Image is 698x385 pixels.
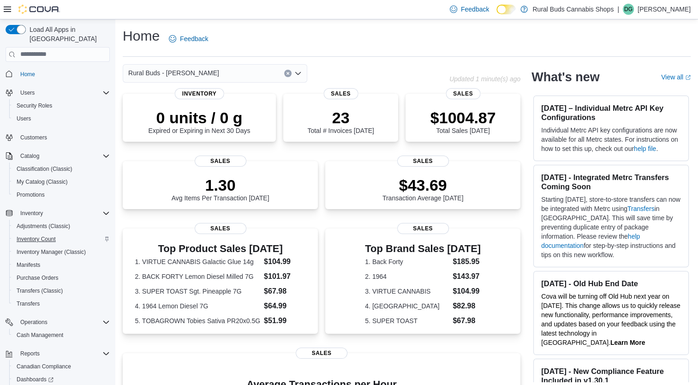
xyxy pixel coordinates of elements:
[17,274,59,282] span: Purchase Orders
[135,257,261,266] dt: 1. VIRTUE CANNABIS Galactic Glue 14g
[2,131,113,144] button: Customers
[397,223,449,234] span: Sales
[13,100,110,111] span: Security Roles
[17,348,43,359] button: Reports
[20,89,35,96] span: Users
[135,316,261,325] dt: 5. TOBAGROWN Tobies Sativa PR20x0.5G
[172,176,269,194] p: 1.30
[13,176,110,187] span: My Catalog (Classic)
[617,4,619,15] p: |
[634,145,656,152] a: help file
[496,5,516,14] input: Dark Mode
[9,188,113,201] button: Promotions
[661,73,691,81] a: View allExternal link
[685,75,691,80] svg: External link
[135,301,261,311] dt: 4. 1964 Lemon Diesel 7G
[13,361,75,372] a: Canadian Compliance
[17,223,70,230] span: Adjustments (Classic)
[13,163,76,174] a: Classification (Classic)
[541,195,681,259] p: Starting [DATE], store-to-store transfers can now be integrated with Metrc using in [GEOGRAPHIC_D...
[264,315,306,326] dd: $51.99
[13,176,72,187] a: My Catalog (Classic)
[13,100,56,111] a: Security Roles
[13,374,110,385] span: Dashboards
[17,191,45,199] span: Promotions
[365,272,449,281] dt: 2. 1964
[175,88,224,99] span: Inventory
[17,68,110,80] span: Home
[17,178,68,186] span: My Catalog (Classic)
[461,5,489,14] span: Feedback
[17,235,56,243] span: Inventory Count
[17,150,43,162] button: Catalog
[541,279,681,288] h3: [DATE] - Old Hub End Date
[9,233,113,246] button: Inventory Count
[20,210,43,217] span: Inventory
[453,286,481,297] dd: $104.99
[9,360,113,373] button: Canadian Compliance
[13,247,89,258] a: Inventory Manager (Classic)
[149,108,251,134] div: Expired or Expiring in Next 30 Days
[264,286,306,297] dd: $67.98
[365,316,449,325] dt: 5. SUPER TOAST
[165,30,212,48] a: Feedback
[532,4,614,15] p: Rural Buds Cannabis Shops
[623,4,634,15] div: Dana Gross
[135,243,306,254] h3: Top Product Sales [DATE]
[541,293,680,346] span: Cova will be turning off Old Hub next year on [DATE]. This change allows us to quickly release ne...
[2,207,113,220] button: Inventory
[9,329,113,342] button: Cash Management
[13,247,110,258] span: Inventory Manager (Classic)
[135,272,261,281] dt: 2. BACK FORTY Lemon Diesel Milled 7G
[453,315,481,326] dd: $67.98
[17,132,110,143] span: Customers
[17,208,47,219] button: Inventory
[17,331,63,339] span: Cash Management
[17,69,39,80] a: Home
[180,34,208,43] span: Feedback
[13,234,60,245] a: Inventory Count
[17,261,40,269] span: Manifests
[496,14,497,15] span: Dark Mode
[17,376,54,383] span: Dashboards
[294,70,302,77] button: Open list of options
[541,173,681,191] h3: [DATE] - Integrated Metrc Transfers Coming Soon
[20,319,48,326] span: Operations
[307,108,374,134] div: Total # Invoices [DATE]
[446,88,480,99] span: Sales
[135,287,261,296] dt: 3. SUPER TOAST Sgt. Pineapple 7G
[17,165,72,173] span: Classification (Classic)
[13,189,48,200] a: Promotions
[17,248,86,256] span: Inventory Manager (Classic)
[13,298,110,309] span: Transfers
[9,112,113,125] button: Users
[13,113,35,124] a: Users
[20,71,35,78] span: Home
[307,108,374,127] p: 23
[9,297,113,310] button: Transfers
[149,108,251,127] p: 0 units / 0 g
[2,316,113,329] button: Operations
[20,134,47,141] span: Customers
[610,339,645,346] a: Learn More
[13,221,74,232] a: Adjustments (Classic)
[17,300,40,307] span: Transfers
[17,87,110,98] span: Users
[9,175,113,188] button: My Catalog (Classic)
[13,113,110,124] span: Users
[541,126,681,153] p: Individual Metrc API key configurations are now available for all Metrc states. For instructions ...
[13,285,66,296] a: Transfers (Classic)
[430,108,496,134] div: Total Sales [DATE]
[264,301,306,312] dd: $64.99
[17,348,110,359] span: Reports
[17,287,63,295] span: Transfers (Classic)
[365,301,449,311] dt: 4. [GEOGRAPHIC_DATA]
[195,156,246,167] span: Sales
[284,70,292,77] button: Clear input
[296,348,347,359] span: Sales
[541,367,681,385] h3: [DATE] - New Compliance Feature Included in v1.30.1
[382,176,464,202] div: Transaction Average [DATE]
[382,176,464,194] p: $43.69
[453,301,481,312] dd: $82.98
